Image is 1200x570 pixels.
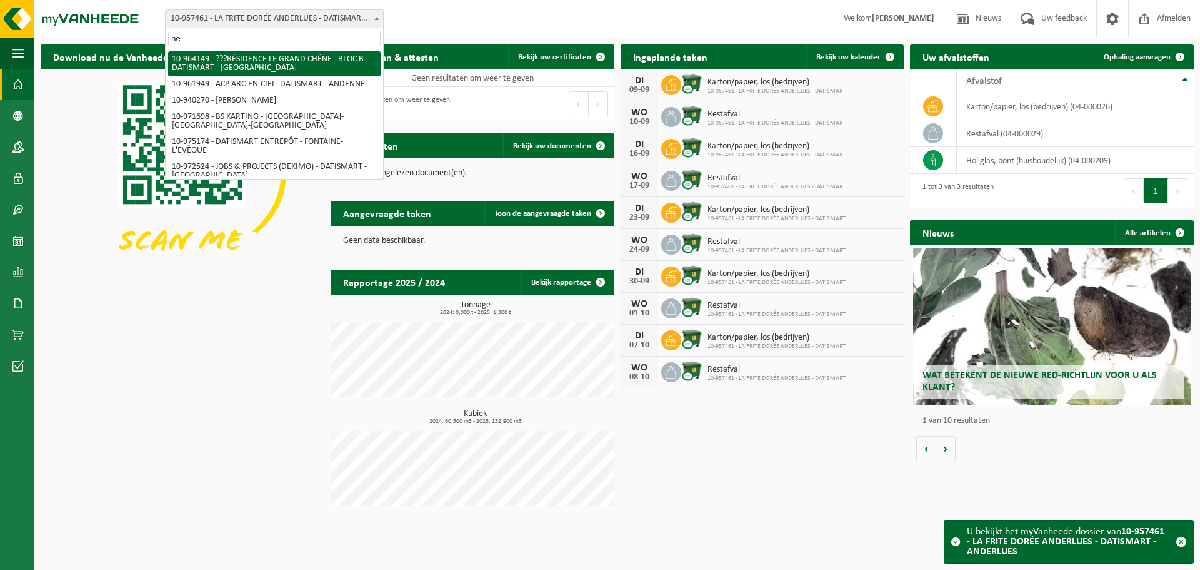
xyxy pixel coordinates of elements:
[1144,178,1168,203] button: 1
[681,105,702,126] img: WB-1100-CU
[337,90,450,118] div: Geen resultaten om weer te geven
[627,150,652,158] div: 16-09
[337,410,614,425] h3: Kubiek
[707,78,846,88] span: Karton/papier, los (bedrijven)
[707,301,846,311] span: Restafval
[513,142,591,150] span: Bekijk uw documenten
[681,265,702,286] img: WB-1100-CU
[707,365,846,375] span: Restafval
[41,44,207,69] h2: Download nu de Vanheede+ app!
[343,169,602,178] p: U heeft 1 ongelezen document(en).
[337,419,614,425] span: 2024: 60,500 m3 - 2025: 152,900 m3
[967,527,1164,557] strong: 10-957461 - LA FRITE DORÉE ANDERLUES - DATISMART - ANDERLUES
[910,44,1002,69] h2: Uw afvalstoffen
[627,140,652,150] div: DI
[627,331,652,341] div: DI
[343,237,602,245] p: Geen data beschikbaar.
[627,118,652,126] div: 10-09
[621,44,720,69] h2: Ingeplande taken
[707,215,846,223] span: 10-957461 - LA FRITE DORÉE ANDERLUES - DATISMART
[627,299,652,309] div: WO
[1168,178,1187,203] button: Next
[916,436,936,461] button: Vorige
[168,51,381,76] li: 10-964149 - ???RÉSIDENCE LE GRAND CHÊNE - BLOC B -DATISMART - [GEOGRAPHIC_DATA]
[957,147,1194,174] td: hol glas, bont (huishoudelijk) (04-000209)
[910,220,966,245] h2: Nieuws
[707,183,846,191] span: 10-957461 - LA FRITE DORÉE ANDERLUES - DATISMART
[681,360,702,382] img: WB-1100-CU
[168,93,381,109] li: 10-940270 - [PERSON_NAME]
[166,10,383,28] span: 10-957461 - LA FRITE DORÉE ANDERLUES - DATISMART - ANDERLUES
[967,521,1169,563] div: U bekijkt het myVanheede dossier van
[627,267,652,277] div: DI
[957,93,1194,120] td: karton/papier, los (bedrijven) (04-000026)
[707,151,846,159] span: 10-957461 - LA FRITE DORÉE ANDERLUES - DATISMART
[331,201,444,225] h2: Aangevraagde taken
[922,417,1187,425] p: 1 van 10 resultaten
[681,169,702,190] img: WB-1100-CU
[627,171,652,181] div: WO
[331,270,457,294] h2: Rapportage 2025 / 2024
[707,343,846,350] span: 10-957461 - LA FRITE DORÉE ANDERLUES - DATISMART
[936,436,956,461] button: Volgende
[589,91,608,116] button: Next
[707,333,846,343] span: Karton/papier, los (bedrijven)
[168,109,381,134] li: 10-971698 - BS KARTING - [GEOGRAPHIC_DATA]-[GEOGRAPHIC_DATA]-[GEOGRAPHIC_DATA]
[331,69,614,87] td: Geen resultaten om weer te geven
[337,310,614,316] span: 2024: 0,000 t - 2025: 1,300 t
[913,248,1191,405] a: Wat betekent de nieuwe RED-richtlijn voor u als klant?
[707,247,846,255] span: 10-957461 - LA FRITE DORÉE ANDERLUES - DATISMART
[816,53,881,61] span: Bekijk uw kalender
[569,91,589,116] button: Previous
[627,76,652,86] div: DI
[627,341,652,350] div: 07-10
[707,375,846,382] span: 10-957461 - LA FRITE DORÉE ANDERLUES - DATISMART
[707,88,846,95] span: 10-957461 - LA FRITE DORÉE ANDERLUES - DATISMART
[707,279,846,287] span: 10-957461 - LA FRITE DORÉE ANDERLUES - DATISMART
[627,363,652,373] div: WO
[627,277,652,286] div: 30-09
[681,73,702,94] img: WB-1100-CU
[627,373,652,382] div: 08-10
[165,9,384,28] span: 10-957461 - LA FRITE DORÉE ANDERLUES - DATISMART - ANDERLUES
[872,14,934,23] strong: [PERSON_NAME]
[922,370,1157,392] span: Wat betekent de nieuwe RED-richtlijn voor u als klant?
[707,141,846,151] span: Karton/papier, los (bedrijven)
[503,133,613,158] a: Bekijk uw documenten
[707,237,846,247] span: Restafval
[707,311,846,318] span: 10-957461 - LA FRITE DORÉE ANDERLUES - DATISMART
[627,213,652,222] div: 23-09
[681,328,702,350] img: WB-1100-CU
[707,120,846,127] span: 10-957461 - LA FRITE DORÉE ANDERLUES - DATISMART
[681,137,702,158] img: WB-1100-CU
[331,44,451,69] h2: Certificaten & attesten
[627,203,652,213] div: DI
[627,235,652,245] div: WO
[168,134,381,159] li: 10-975174 - DATISMART ENTREPÔT - FONTAINE-L'EVÊQUE
[806,44,902,69] a: Bekijk uw kalender
[966,76,1002,86] span: Afvalstof
[627,86,652,94] div: 09-09
[627,245,652,254] div: 24-09
[627,309,652,318] div: 01-10
[707,205,846,215] span: Karton/papier, los (bedrijven)
[916,177,994,205] div: 1 tot 3 van 3 resultaten
[484,201,613,226] a: Toon de aangevraagde taken
[508,44,613,69] a: Bekijk uw certificaten
[681,233,702,254] img: WB-1100-CU
[337,301,614,316] h3: Tonnage
[627,108,652,118] div: WO
[707,109,846,120] span: Restafval
[494,210,591,218] span: Toon de aangevraagde taken
[168,76,381,93] li: 10-961949 - ACP ARC-EN-CIEL -DATISMART - ANDENNE
[681,297,702,318] img: WB-1100-CU
[1104,53,1171,61] span: Ophaling aanvragen
[627,181,652,190] div: 17-09
[1094,44,1192,69] a: Ophaling aanvragen
[1124,178,1144,203] button: Previous
[41,69,324,282] img: Download de VHEPlus App
[521,270,613,295] a: Bekijk rapportage
[168,159,381,184] li: 10-972524 - JOBS & PROJECTS (DEKIMO) - DATISMART - [GEOGRAPHIC_DATA]
[707,269,846,279] span: Karton/papier, los (bedrijven)
[707,173,846,183] span: Restafval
